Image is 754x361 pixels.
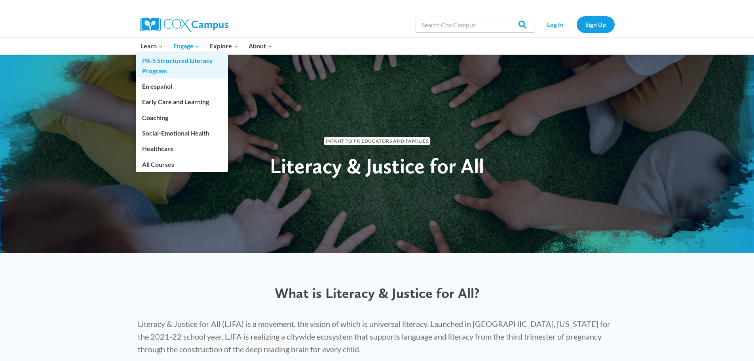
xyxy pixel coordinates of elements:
[577,16,615,32] a: Sign Up
[136,110,228,125] a: Coaching
[136,38,277,54] nav: Primary Navigation
[136,126,228,141] a: Social-Emotional Health
[136,79,228,94] a: En español
[136,94,228,109] a: Early Care and Learning
[416,17,534,32] input: Search Cox Campus
[275,285,480,302] span: What is Literacy & Justice for All?
[538,16,573,32] a: Log In
[138,317,617,355] p: Literacy & Justice for All (LJFA) is a movement, the vision of which is universal literacy. Launc...
[136,53,228,78] a: PK-5 Structured Literacy Program
[136,157,228,172] a: All Courses
[243,38,277,54] button: Child menu of About
[168,38,205,54] button: Child menu of Engage
[324,137,431,145] span: Infant to PK Educators and Families
[136,141,228,156] a: Healthcare
[538,16,615,32] nav: Secondary Navigation
[140,17,228,32] img: Cox Campus
[205,38,244,54] button: Child menu of Explore
[270,153,484,178] span: Literacy & Justice for All
[136,38,169,54] button: Child menu of Learn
